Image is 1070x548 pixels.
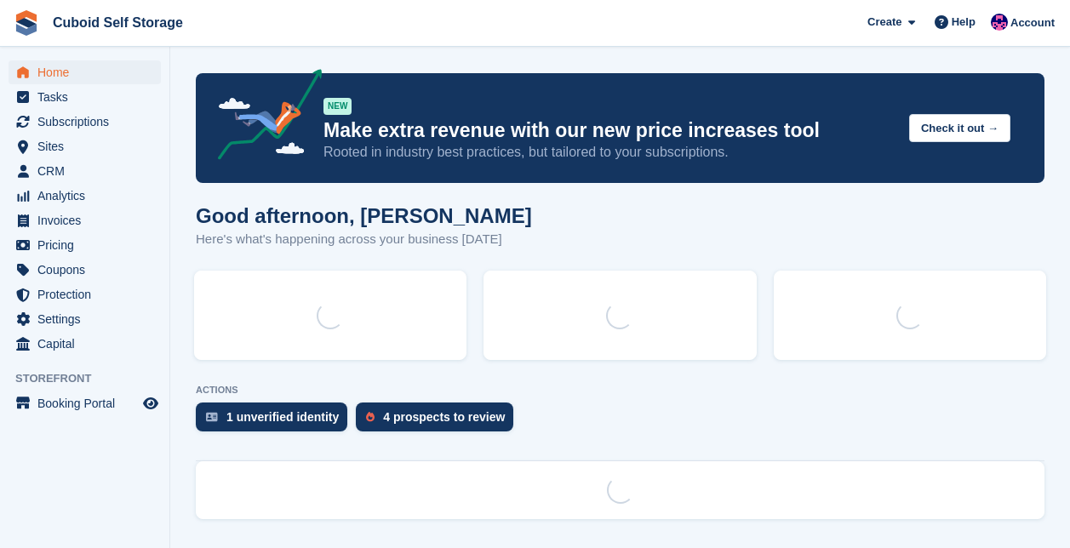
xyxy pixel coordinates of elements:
[37,110,140,134] span: Subscriptions
[206,412,218,422] img: verify_identity-adf6edd0f0f0b5bbfe63781bf79b02c33cf7c696d77639b501bdc392416b5a36.svg
[952,14,976,31] span: Help
[383,410,505,424] div: 4 prospects to review
[9,60,161,84] a: menu
[323,143,895,162] p: Rooted in industry best practices, but tailored to your subscriptions.
[9,110,161,134] a: menu
[37,159,140,183] span: CRM
[9,233,161,257] a: menu
[9,258,161,282] a: menu
[9,391,161,415] a: menu
[37,208,140,232] span: Invoices
[226,410,339,424] div: 1 unverified identity
[909,114,1010,142] button: Check it out →
[196,385,1044,396] p: ACTIONS
[366,412,375,422] img: prospect-51fa495bee0391a8d652442698ab0144808aea92771e9ea1ae160a38d050c398.svg
[356,402,522,440] a: 4 prospects to review
[9,184,161,208] a: menu
[867,14,901,31] span: Create
[991,14,1008,31] img: Gurpreet Dev
[15,370,169,387] span: Storefront
[9,85,161,109] a: menu
[323,98,352,115] div: NEW
[37,307,140,331] span: Settings
[37,391,140,415] span: Booking Portal
[37,85,140,109] span: Tasks
[37,233,140,257] span: Pricing
[37,134,140,158] span: Sites
[9,159,161,183] a: menu
[196,402,356,440] a: 1 unverified identity
[37,258,140,282] span: Coupons
[140,393,161,414] a: Preview store
[323,118,895,143] p: Make extra revenue with our new price increases tool
[37,283,140,306] span: Protection
[9,332,161,356] a: menu
[9,134,161,158] a: menu
[46,9,190,37] a: Cuboid Self Storage
[37,332,140,356] span: Capital
[9,307,161,331] a: menu
[14,10,39,36] img: stora-icon-8386f47178a22dfd0bd8f6a31ec36ba5ce8667c1dd55bd0f319d3a0aa187defe.svg
[1010,14,1055,31] span: Account
[37,184,140,208] span: Analytics
[196,230,532,249] p: Here's what's happening across your business [DATE]
[37,60,140,84] span: Home
[9,283,161,306] a: menu
[9,208,161,232] a: menu
[203,69,323,166] img: price-adjustments-announcement-icon-8257ccfd72463d97f412b2fc003d46551f7dbcb40ab6d574587a9cd5c0d94...
[196,204,532,227] h1: Good afternoon, [PERSON_NAME]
